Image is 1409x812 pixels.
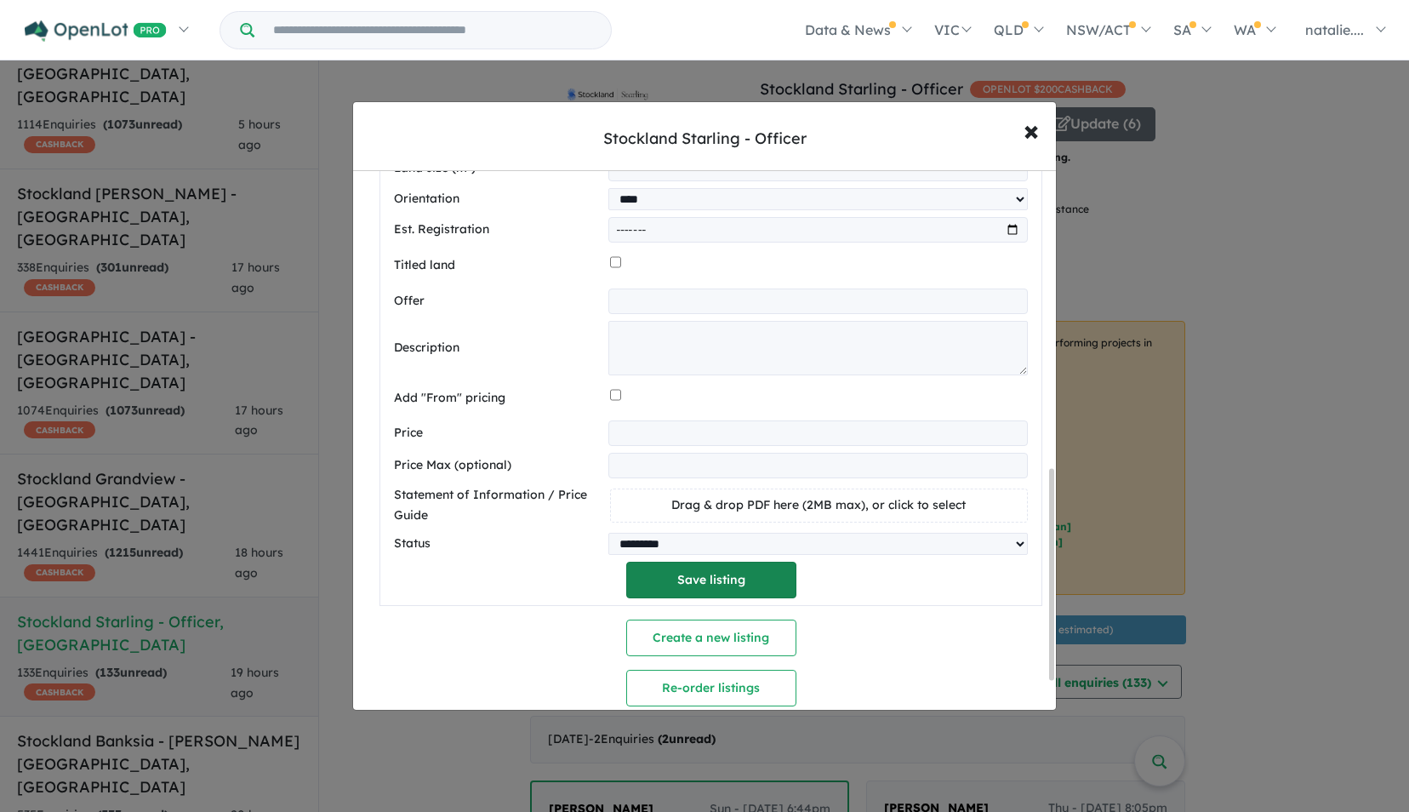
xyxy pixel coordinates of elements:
button: Re-order listings [626,670,796,706]
button: Create a new listing [626,620,796,656]
label: Price Max (optional) [394,455,602,476]
span: Drag & drop PDF here (2MB max), or click to select [671,497,966,512]
label: Titled land [394,255,603,276]
img: Openlot PRO Logo White [25,20,167,42]
label: Orientation [394,189,602,209]
label: Price [394,423,602,443]
label: Offer [394,291,602,312]
span: × [1024,112,1039,148]
label: Statement of Information / Price Guide [394,485,603,526]
span: natalie.... [1305,21,1364,38]
label: Status [394,534,602,554]
div: Stockland Starling - Officer [603,128,807,150]
label: Est. Registration [394,220,602,240]
button: Save listing [626,562,796,598]
label: Description [394,338,602,358]
input: Try estate name, suburb, builder or developer [258,12,608,49]
label: Add "From" pricing [394,388,603,409]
